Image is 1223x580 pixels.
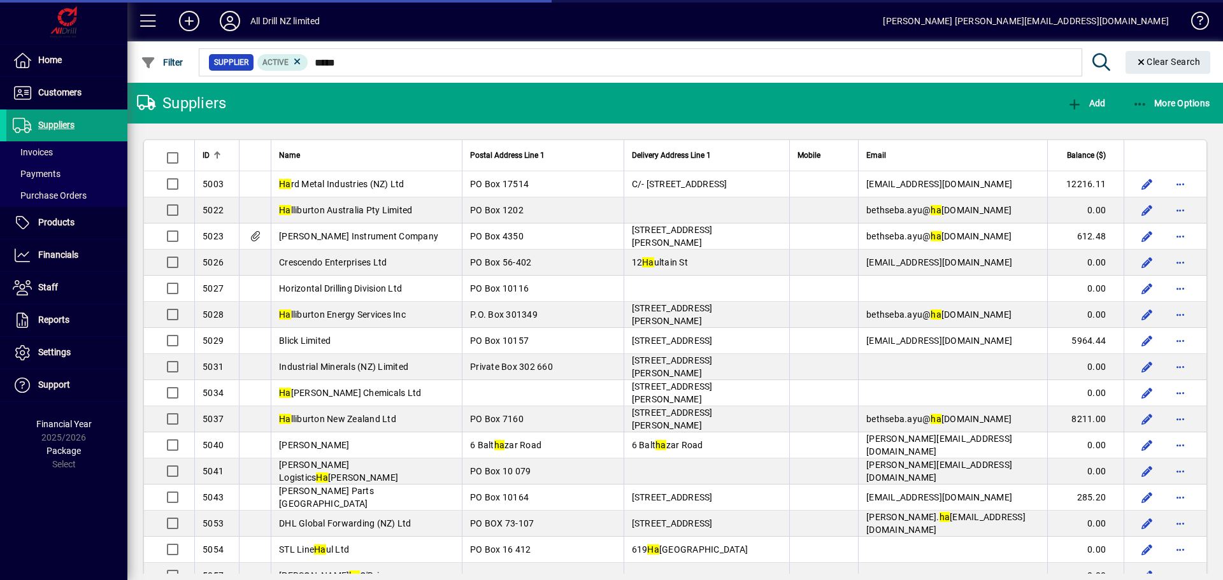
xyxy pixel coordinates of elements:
span: lliburton Australia Pty Limited [279,205,412,215]
button: Clear [1126,51,1211,74]
div: Email [866,148,1040,162]
a: Staff [6,272,127,304]
em: Ha [647,544,659,555]
div: All Drill NZ limited [250,11,320,31]
a: Customers [6,77,127,109]
div: [PERSON_NAME] [PERSON_NAME][EMAIL_ADDRESS][DOMAIN_NAME] [883,11,1169,31]
span: 5041 [203,466,224,476]
span: [EMAIL_ADDRESS][DOMAIN_NAME] [866,492,1012,502]
button: Edit [1137,513,1157,534]
span: 5031 [203,362,224,372]
span: Financial Year [36,419,92,429]
span: 6 Balt zar Road [470,440,541,450]
span: Horizontal Drilling Division Ltd [279,283,402,294]
a: Support [6,369,127,401]
span: [EMAIL_ADDRESS][DOMAIN_NAME] [866,179,1012,189]
em: Ha [642,257,654,267]
span: [PERSON_NAME] Logistics [PERSON_NAME] [279,460,398,483]
em: ha [494,440,505,450]
span: [STREET_ADDRESS] [632,492,713,502]
span: [EMAIL_ADDRESS][DOMAIN_NAME] [866,336,1012,346]
span: Crescendo Enterprises Ltd [279,257,387,267]
button: More options [1170,513,1191,534]
span: PO Box 1202 [470,205,524,215]
button: More options [1170,226,1191,246]
button: Edit [1137,278,1157,299]
em: Ha [279,205,291,215]
span: 5037 [203,414,224,424]
span: Blick Limited [279,336,331,346]
td: 12216.11 [1047,171,1124,197]
div: ID [203,148,231,162]
a: Products [6,207,127,239]
span: 12 ultain St [632,257,688,267]
span: bethseba.ayu@ [DOMAIN_NAME] [866,231,1012,241]
span: [STREET_ADDRESS][PERSON_NAME] [632,303,713,326]
span: 619 [GEOGRAPHIC_DATA] [632,544,748,555]
span: Postal Address Line 1 [470,148,545,162]
span: PO Box 10157 [470,336,529,346]
a: Invoices [6,141,127,163]
span: bethseba.ayu@ [DOMAIN_NAME] [866,414,1012,424]
button: More options [1170,383,1191,403]
button: More options [1170,200,1191,220]
td: 0.00 [1047,458,1124,485]
span: DHL Global Forwarding (NZ) Ltd [279,518,411,528]
button: More options [1170,174,1191,194]
span: [PERSON_NAME]. [EMAIL_ADDRESS][DOMAIN_NAME] [866,512,1026,535]
span: Purchase Orders [13,190,87,201]
button: Edit [1137,174,1157,194]
span: P.O. Box 301349 [470,309,538,320]
span: rd Metal Industries (NZ) Ltd [279,179,404,189]
div: Name [279,148,454,162]
em: ha [931,309,941,320]
button: Edit [1137,435,1157,455]
td: 5964.44 [1047,328,1124,354]
em: ha [931,414,941,424]
em: Ha [279,414,291,424]
span: [PERSON_NAME] [279,440,349,450]
button: More options [1170,278,1191,299]
span: 5029 [203,336,224,346]
div: Mobile [797,148,850,162]
span: Products [38,217,75,227]
span: lliburton Energy Services Inc [279,309,406,320]
button: Profile [210,10,250,32]
a: Settings [6,337,127,369]
span: 6 Balt zar Road [632,440,703,450]
span: Active [262,58,289,67]
span: More Options [1133,98,1210,108]
span: C/- [STREET_ADDRESS] [632,179,727,189]
span: PO Box 17514 [470,179,529,189]
em: ha [931,205,941,215]
span: Supplier [214,56,248,69]
button: More options [1170,435,1191,455]
span: Customers [38,87,82,97]
a: Payments [6,163,127,185]
span: STL Line ul Ltd [279,544,349,555]
button: More options [1170,252,1191,272]
span: PO Box 7160 [470,414,524,424]
span: [STREET_ADDRESS][PERSON_NAME] [632,355,713,378]
span: lliburton New Zealand Ltd [279,414,396,424]
span: 5003 [203,179,224,189]
button: Edit [1137,383,1157,403]
td: 285.20 [1047,485,1124,511]
em: Ha [316,472,328,483]
button: More options [1170,357,1191,377]
span: [STREET_ADDRESS][PERSON_NAME] [632,407,713,430]
a: Financials [6,239,127,271]
a: Knowledge Base [1182,3,1207,44]
em: Ha [279,179,291,189]
span: [EMAIL_ADDRESS][DOMAIN_NAME] [866,257,1012,267]
td: 8211.00 [1047,406,1124,432]
a: Home [6,45,127,76]
span: Package [46,446,81,456]
em: Ha [314,544,326,555]
em: ha [931,231,941,241]
td: 0.00 [1047,302,1124,328]
span: 5023 [203,231,224,241]
span: [PERSON_NAME][EMAIL_ADDRESS][DOMAIN_NAME] [866,460,1012,483]
span: Clear Search [1136,57,1201,67]
button: More options [1170,487,1191,507]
